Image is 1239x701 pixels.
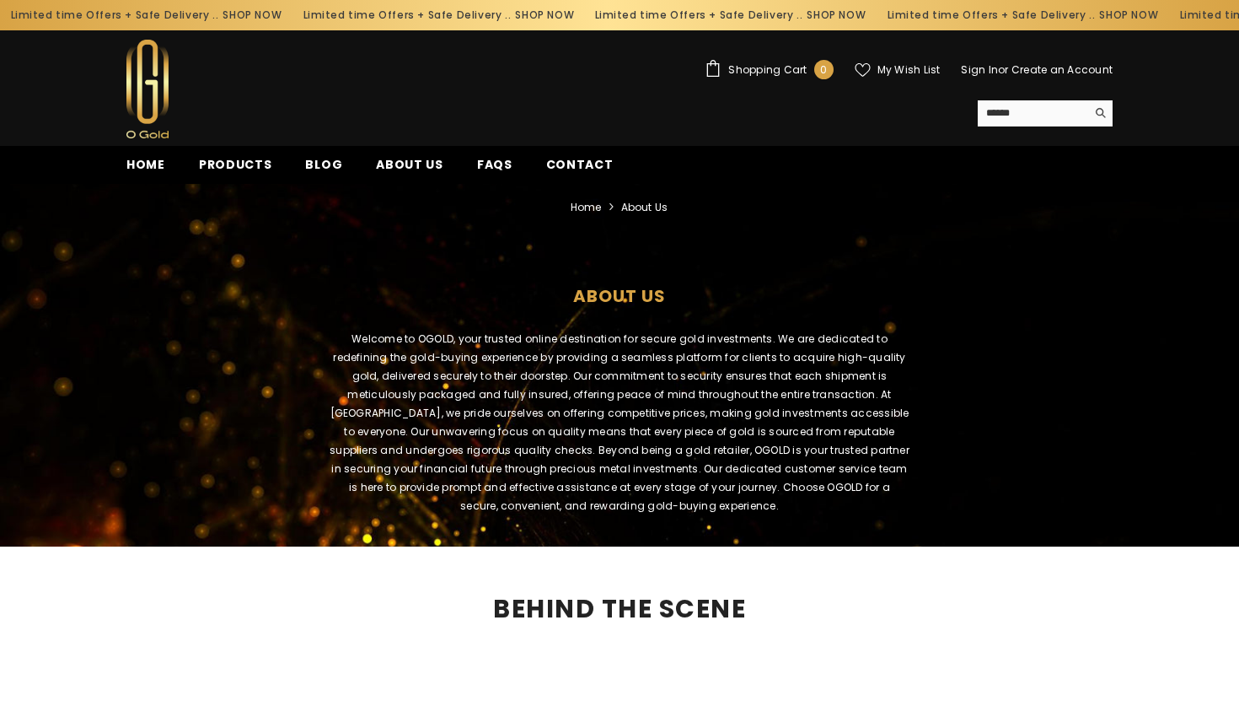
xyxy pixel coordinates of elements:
[13,256,1226,326] h1: about us
[571,198,602,217] a: Home
[359,155,460,184] a: About us
[728,65,807,75] span: Shopping Cart
[978,100,1113,127] summary: Search
[222,6,281,24] a: SHOP NOW
[291,2,583,29] div: Limited time Offers + Safe Delivery ..
[877,65,941,75] span: My Wish List
[961,62,998,77] a: Sign In
[110,155,182,184] a: Home
[376,156,443,173] span: About us
[855,62,941,78] a: My Wish List
[126,597,1113,621] h2: BEHIND THE SCENE
[546,156,614,173] span: Contact
[288,155,359,184] a: Blog
[806,6,865,24] a: SHOP NOW
[13,184,1226,223] nav: breadcrumbs
[529,155,630,184] a: Contact
[820,61,827,79] span: 0
[460,155,529,184] a: FAQs
[1086,100,1113,126] button: Search
[126,156,165,173] span: Home
[1098,6,1157,24] a: SHOP NOW
[583,2,876,29] div: Limited time Offers + Safe Delivery ..
[303,330,936,532] div: Welcome to OGOLD, your trusted online destination for secure gold investments. We are dedicated t...
[998,62,1008,77] span: or
[876,2,1168,29] div: Limited time Offers + Safe Delivery ..
[621,198,668,217] span: about us
[199,156,272,173] span: Products
[514,6,573,24] a: SHOP NOW
[477,156,512,173] span: FAQs
[182,155,289,184] a: Products
[1011,62,1113,77] a: Create an Account
[305,156,342,173] span: Blog
[126,40,169,138] img: Ogold Shop
[705,60,833,79] a: Shopping Cart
